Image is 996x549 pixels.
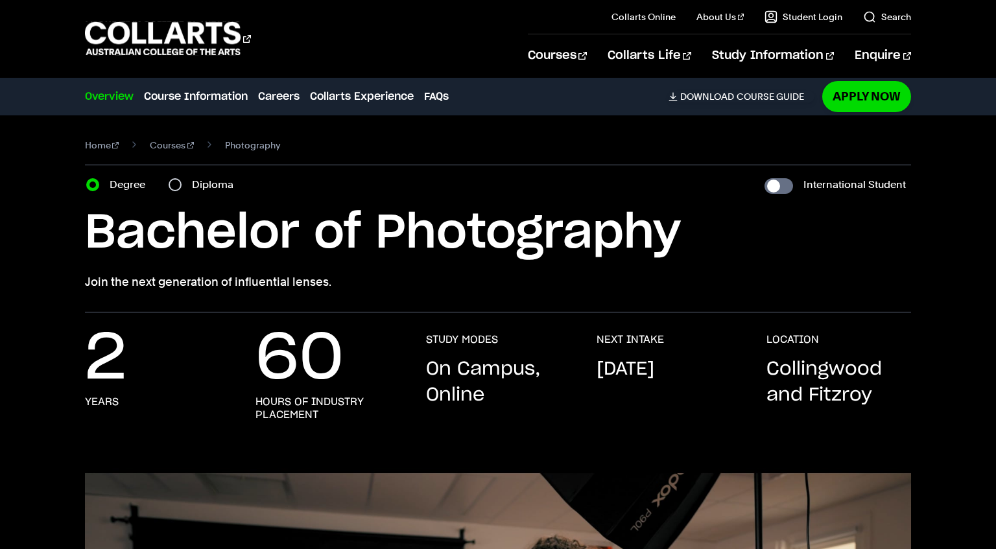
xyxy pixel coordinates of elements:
h3: LOCATION [766,333,819,346]
a: Courses [528,34,587,77]
a: Collarts Life [608,34,691,77]
a: Course Information [144,89,248,104]
span: Download [680,91,734,102]
span: Photography [225,136,280,154]
label: Diploma [192,176,241,194]
a: About Us [696,10,744,23]
a: Enquire [855,34,911,77]
a: Apply Now [822,81,911,111]
a: Study Information [712,34,834,77]
p: 2 [85,333,126,385]
h3: years [85,395,119,408]
div: Go to homepage [85,20,251,57]
p: [DATE] [597,356,654,382]
h3: STUDY MODES [426,333,498,346]
p: Join the next generation of influential lenses. [85,273,912,291]
a: FAQs [424,89,449,104]
h3: hours of industry placement [255,395,400,421]
label: International Student [803,176,906,194]
a: Careers [258,89,300,104]
h1: Bachelor of Photography [85,204,912,263]
a: DownloadCourse Guide [669,91,814,102]
p: On Campus, Online [426,356,571,408]
a: Overview [85,89,134,104]
a: Courses [150,136,194,154]
a: Collarts Online [611,10,676,23]
a: Student Login [765,10,842,23]
h3: NEXT INTAKE [597,333,664,346]
a: Search [863,10,911,23]
a: Collarts Experience [310,89,414,104]
label: Degree [110,176,153,194]
a: Home [85,136,119,154]
p: 60 [255,333,344,385]
p: Collingwood and Fitzroy [766,356,911,408]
